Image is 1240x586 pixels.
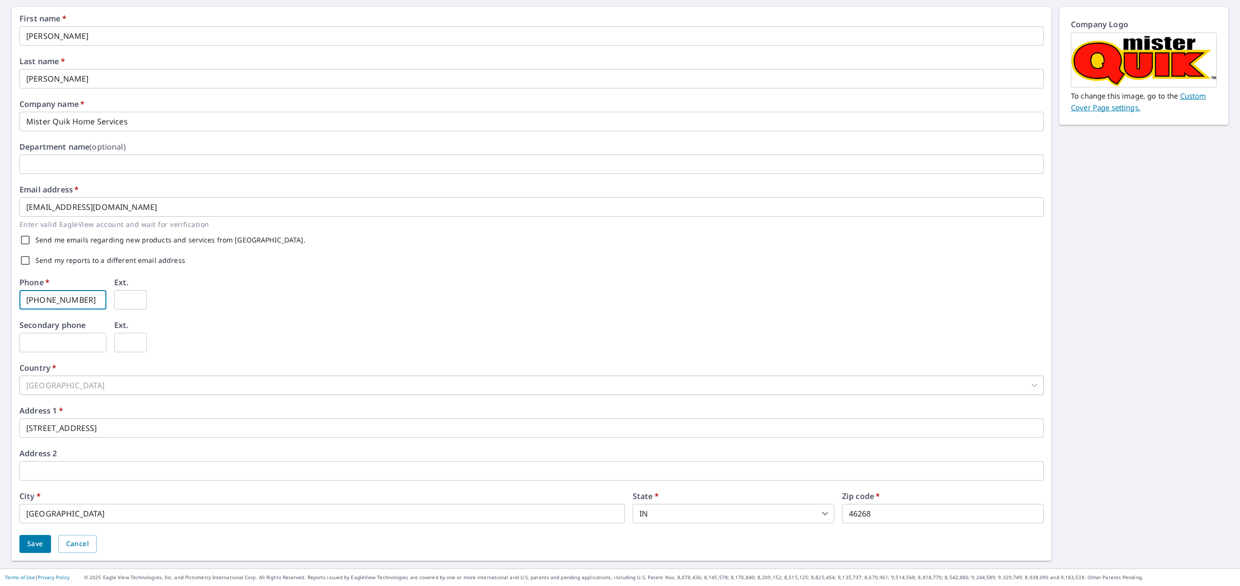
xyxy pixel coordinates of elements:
label: Department name [19,143,126,151]
label: Company name [19,100,85,108]
label: Send my reports to a different email address [35,257,185,264]
label: Secondary phone [19,321,86,329]
a: Terms of Use [5,574,35,581]
p: To change this image, go to the [1071,87,1217,113]
label: Country [19,364,56,372]
a: Custome cover page [1071,91,1206,112]
span: Cancel [66,538,89,550]
label: Address 1 [19,407,63,414]
label: Ext. [114,321,129,329]
img: MQ_MasterLogo_2021 copy 4.png [1071,34,1216,86]
button: Save [19,535,51,553]
a: Privacy Policy [38,574,69,581]
p: | [5,574,69,580]
label: Send me emails regarding new products and services from [GEOGRAPHIC_DATA]. [35,237,306,243]
button: Cancel [58,535,97,553]
div: [GEOGRAPHIC_DATA] [19,376,1044,395]
div: IN [633,504,834,523]
label: Address 2 [19,449,57,457]
label: Last name [19,57,65,65]
label: Email address [19,186,79,193]
p: Enter valid EagleView account and wait for verification [19,219,1037,230]
p: Company Logo [1071,18,1217,33]
label: Phone [19,278,50,286]
label: State [633,492,659,500]
span: Save [27,538,43,550]
b: (optional) [89,141,126,152]
p: © 2025 Eagle View Technologies, Inc. and Pictometry International Corp. All Rights Reserved. Repo... [84,574,1235,581]
label: City [19,492,41,500]
label: Ext. [114,278,129,286]
label: First name [19,15,67,22]
label: Zip code [842,492,880,500]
